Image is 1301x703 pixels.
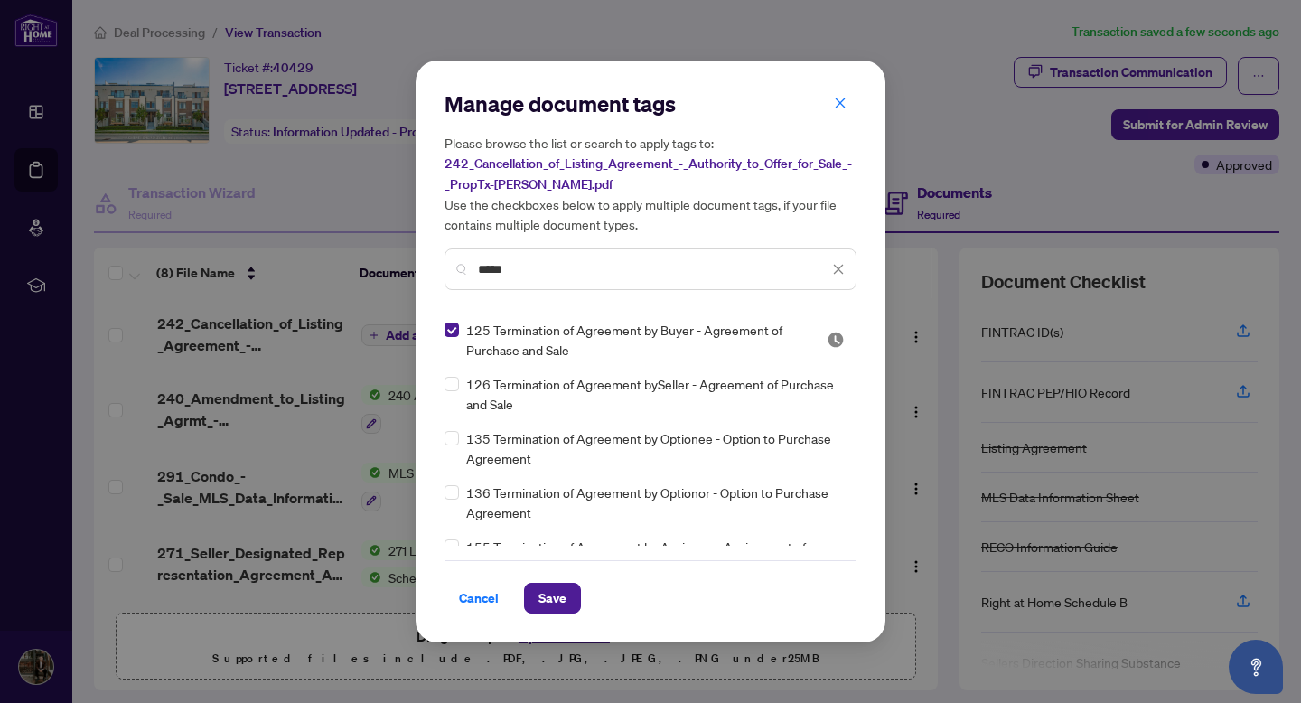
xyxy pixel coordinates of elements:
span: Save [538,584,566,613]
span: 136 Termination of Agreement by Optionor - Option to Purchase Agreement [466,483,846,522]
img: status [827,331,845,349]
span: 126 Termination of Agreement bySeller - Agreement of Purchase and Sale [466,374,846,414]
h2: Manage document tags [445,89,856,118]
span: 242_Cancellation_of_Listing_Agreement_-_Authority_to_Offer_for_Sale_-_PropTx-[PERSON_NAME].pdf [445,155,852,192]
span: 125 Termination of Agreement by Buyer - Agreement of Purchase and Sale [466,320,805,360]
span: 155 Termination of Agreement by Assignee - Assignment of Agreement of Purchase and Sale [466,537,846,576]
span: Pending Review [827,331,845,349]
span: close [834,97,847,109]
span: 135 Termination of Agreement by Optionee - Option to Purchase Agreement [466,428,846,468]
button: Save [524,583,581,614]
span: close [832,263,845,276]
h5: Please browse the list or search to apply tags to: Use the checkboxes below to apply multiple doc... [445,133,856,234]
button: Cancel [445,583,513,614]
button: Open asap [1229,640,1283,694]
span: Cancel [459,584,499,613]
